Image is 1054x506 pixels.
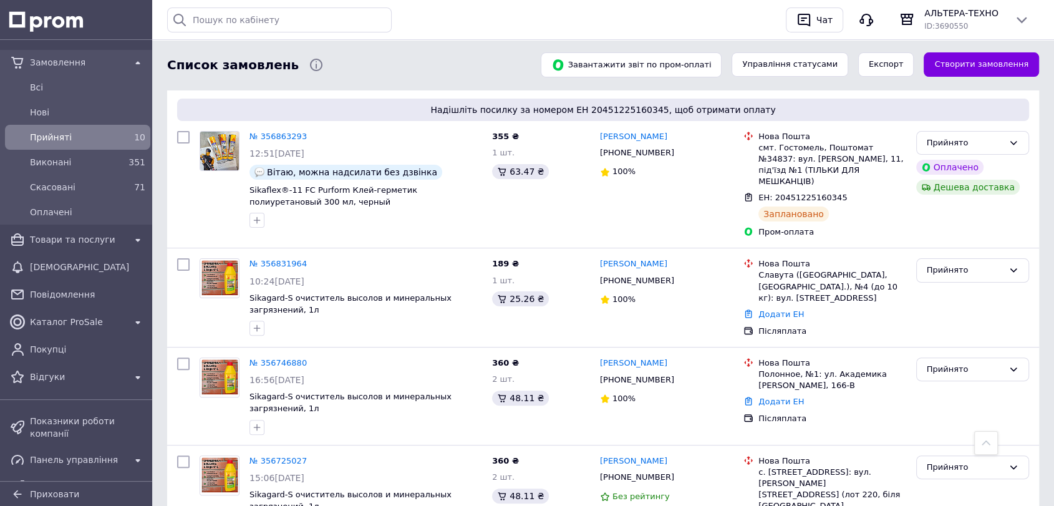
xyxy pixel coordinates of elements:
div: Пром-оплата [758,226,906,238]
span: Панель управління [30,454,125,466]
button: Завантажити звіт по пром-оплаті [541,52,722,77]
a: Додати ЕН [758,397,804,406]
span: Надішліть посилку за номером ЕН 20451225160345, щоб отримати оплату [182,104,1024,116]
span: 10:24[DATE] [249,276,304,286]
span: 360 ₴ [492,456,519,465]
a: Фото товару [200,258,239,298]
div: [PHONE_NUMBER] [597,273,677,289]
button: Чат [786,7,843,32]
div: Прийнято [927,461,1003,474]
span: 189 ₴ [492,259,519,268]
span: 10 [134,132,145,142]
span: Покупці [30,343,145,356]
span: Без рейтингу [612,492,670,501]
span: 100% [612,294,636,304]
span: Скасовані [30,181,120,193]
span: Повідомлення [30,288,145,301]
div: смт. Гостомель, Поштомат №34837: вул. [PERSON_NAME], 11, під'їзд №1 (ТІЛЬКИ ДЛЯ МЕШКАНЦІВ) [758,142,906,188]
div: Прийнято [927,264,1003,277]
div: Прийнято [927,137,1003,150]
div: 48.11 ₴ [492,489,549,504]
div: Прийнято [927,363,1003,376]
img: Фото товару [200,259,239,298]
div: Нова Пошта [758,455,906,467]
span: Оплачені [30,206,145,218]
a: № 356725027 [249,456,307,465]
div: Полонное, №1: ул. Академика [PERSON_NAME], 166-В [758,369,906,391]
a: [PERSON_NAME] [600,358,667,369]
div: Чат [814,11,835,29]
span: 1 шт. [492,148,515,157]
a: Створити замовлення [924,52,1039,77]
a: Sikagard-S очиститель высолов и минеральных загрязнений, 1л [249,392,452,413]
span: 100% [612,167,636,176]
button: Експорт [858,52,914,77]
span: Показники роботи компанії [30,415,145,440]
span: Відгуки [30,371,125,383]
span: 2 шт. [492,472,515,482]
span: ID: 3690550 [924,22,968,31]
span: 360 ₴ [492,358,519,367]
span: 71 [134,182,145,192]
span: Приховати [30,489,79,499]
span: 355 ₴ [492,132,519,141]
a: Фото товару [200,455,239,495]
span: Список замовлень [167,56,299,74]
span: АЛЬТЕРА-ТЕХНО [924,7,1004,19]
input: Пошук по кабінету [167,7,392,32]
div: [PHONE_NUMBER] [597,145,677,161]
div: Нова Пошта [758,258,906,270]
span: 12:51[DATE] [249,148,304,158]
a: Sikagard-S очиститель высолов и минеральных загрязнений, 1л [249,293,452,314]
a: Додати ЕН [758,309,804,319]
div: 25.26 ₴ [492,291,549,306]
a: [PERSON_NAME] [600,258,667,270]
div: [PHONE_NUMBER] [597,372,677,388]
div: Оплачено [916,160,984,175]
div: Славута ([GEOGRAPHIC_DATA], [GEOGRAPHIC_DATA].), №4 (до 10 кг): вул. [STREET_ADDRESS] [758,270,906,304]
div: Післяплата [758,413,906,424]
a: Фото товару [200,358,239,397]
span: Нові [30,106,145,119]
span: Каталог ProSale [30,316,125,328]
div: Дешева доставка [916,180,1020,195]
span: Прийняті [30,131,120,144]
span: ЕН: 20451225160345 [758,193,847,202]
span: Виконані [30,156,120,168]
img: Фото товару [200,132,239,170]
span: Всi [30,81,145,94]
div: Післяплата [758,326,906,337]
span: [DEMOGRAPHIC_DATA] [30,261,145,273]
span: 351 [128,157,145,167]
a: № 356831964 [249,259,307,268]
span: Товари та послуги [30,233,125,246]
div: [PHONE_NUMBER] [597,469,677,485]
div: 48.11 ₴ [492,391,549,406]
span: Замовлення [30,56,125,69]
a: Фото товару [200,131,239,171]
span: 1 шт. [492,276,515,285]
a: № 356746880 [249,358,307,367]
a: [PERSON_NAME] [600,455,667,467]
img: Фото товару [200,456,239,495]
a: Sikaflex®-11 FC Purform Клей-герметик полиуретановый 300 мл, черный [249,185,417,207]
img: Фото товару [200,358,239,397]
div: Заплановано [758,207,829,221]
div: Нова Пошта [758,131,906,142]
button: Управління статусами [732,52,848,77]
span: 16:56[DATE] [249,375,304,385]
div: 63.47 ₴ [492,164,549,179]
a: № 356863293 [249,132,307,141]
a: [PERSON_NAME] [600,131,667,143]
span: 15:06[DATE] [249,473,304,483]
span: Вітаю, можна надсилати без дзвінка [267,167,437,177]
span: 2 шт. [492,374,515,384]
span: 100% [612,394,636,403]
img: :speech_balloon: [254,167,264,177]
div: Нова Пошта [758,358,906,369]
